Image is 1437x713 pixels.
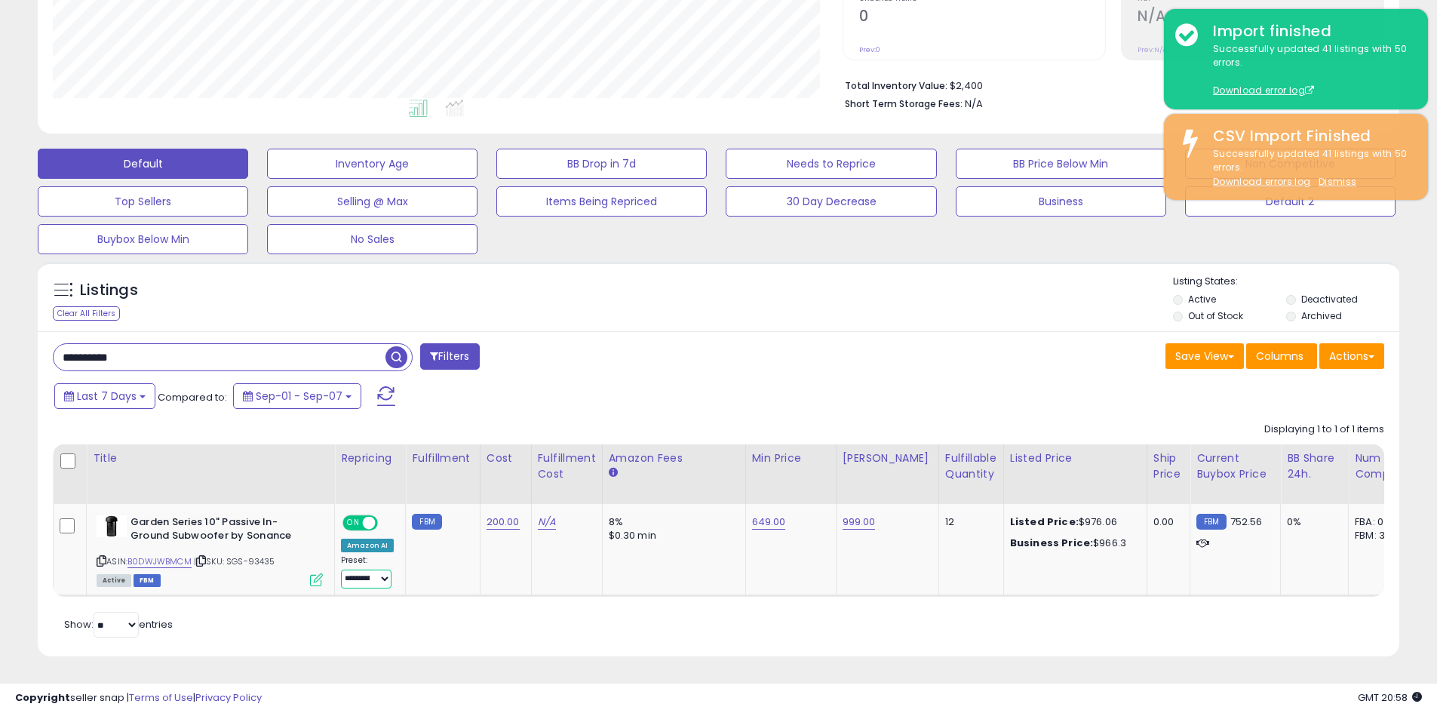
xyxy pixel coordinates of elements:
[267,186,477,217] button: Selling @ Max
[956,149,1166,179] button: BB Price Below Min
[956,186,1166,217] button: Business
[487,450,525,466] div: Cost
[752,515,786,530] a: 649.00
[376,516,400,529] span: OFF
[1138,8,1383,28] h2: N/A
[64,617,173,632] span: Show: entries
[1287,450,1342,482] div: BB Share 24h.
[1010,515,1135,529] div: $976.06
[134,574,161,587] span: FBM
[412,514,441,530] small: FBM
[93,450,328,466] div: Title
[1010,450,1141,466] div: Listed Price
[1287,515,1337,529] div: 0%
[843,450,932,466] div: [PERSON_NAME]
[859,45,880,54] small: Prev: 0
[1355,529,1405,542] div: FBM: 3
[54,383,155,409] button: Last 7 Days
[1319,343,1384,369] button: Actions
[97,574,131,587] span: All listings currently available for purchase on Amazon
[1264,423,1384,437] div: Displaying 1 to 1 of 1 items
[97,515,323,585] div: ASIN:
[1301,293,1358,306] label: Deactivated
[77,389,137,404] span: Last 7 Days
[1010,536,1093,550] b: Business Price:
[267,149,477,179] button: Inventory Age
[1196,450,1274,482] div: Current Buybox Price
[38,186,248,217] button: Top Sellers
[1246,343,1317,369] button: Columns
[1358,690,1422,705] span: 2025-09-15 20:58 GMT
[1196,514,1226,530] small: FBM
[1202,42,1417,98] div: Successfully updated 41 listings with 50 errors.
[609,515,734,529] div: 8%
[726,186,936,217] button: 30 Day Decrease
[609,529,734,542] div: $0.30 min
[1202,147,1417,189] div: Successfully updated 41 listings with 50 errors.
[127,555,192,568] a: B0DWJWBMCM
[1213,84,1314,97] a: Download error log
[15,690,70,705] strong: Copyright
[843,515,876,530] a: 999.00
[341,450,399,466] div: Repricing
[1185,186,1396,217] button: Default 2
[945,450,997,482] div: Fulfillable Quantity
[538,515,556,530] a: N/A
[1153,450,1184,482] div: Ship Price
[341,555,394,589] div: Preset:
[1230,515,1263,529] span: 752.56
[267,224,477,254] button: No Sales
[38,224,248,254] button: Buybox Below Min
[130,515,314,547] b: Garden Series 10" Passive In-Ground Subwoofer by Sonance
[233,383,361,409] button: Sep-01 - Sep-07
[1165,343,1244,369] button: Save View
[1355,515,1405,529] div: FBA: 0
[845,97,963,110] b: Short Term Storage Fees:
[859,8,1105,28] h2: 0
[53,306,120,321] div: Clear All Filters
[195,690,262,705] a: Privacy Policy
[15,691,262,705] div: seller snap | |
[1138,45,1167,54] small: Prev: N/A
[420,343,479,370] button: Filters
[194,555,275,567] span: | SKU: SGS-93435
[1355,450,1410,482] div: Num of Comp.
[845,75,1373,94] li: $2,400
[1213,175,1310,188] a: Download errors log
[487,515,520,530] a: 200.00
[965,97,983,111] span: N/A
[256,389,342,404] span: Sep-01 - Sep-07
[945,515,992,529] div: 12
[1188,309,1243,322] label: Out of Stock
[1319,175,1356,188] u: Dismiss
[496,186,707,217] button: Items Being Repriced
[97,515,127,537] img: 11NLAjll3wL._SL40_.jpg
[38,149,248,179] button: Default
[1173,275,1399,289] p: Listing States:
[412,450,473,466] div: Fulfillment
[1010,515,1079,529] b: Listed Price:
[752,450,830,466] div: Min Price
[80,280,138,301] h5: Listings
[129,690,193,705] a: Terms of Use
[341,539,394,552] div: Amazon AI
[1256,349,1303,364] span: Columns
[158,390,227,404] span: Compared to:
[538,450,596,482] div: Fulfillment Cost
[1188,293,1216,306] label: Active
[496,149,707,179] button: BB Drop in 7d
[1202,125,1417,147] div: CSV Import Finished
[1301,309,1342,322] label: Archived
[726,149,936,179] button: Needs to Reprice
[1010,536,1135,550] div: $966.3
[845,79,947,92] b: Total Inventory Value:
[609,466,618,480] small: Amazon Fees.
[1202,20,1417,42] div: Import finished
[1153,515,1178,529] div: 0.00
[344,516,363,529] span: ON
[609,450,739,466] div: Amazon Fees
